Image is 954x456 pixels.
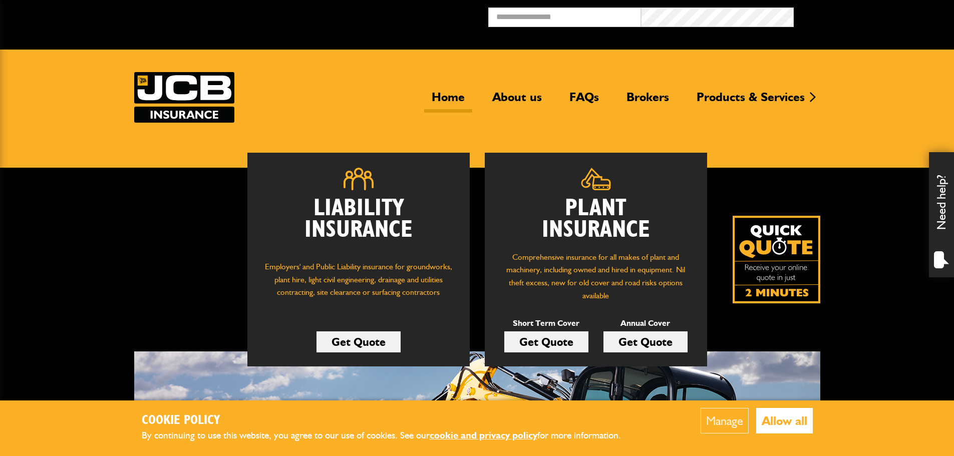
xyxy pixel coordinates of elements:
a: Get Quote [316,331,401,352]
a: Home [424,90,472,113]
button: Allow all [756,408,813,433]
p: Annual Cover [603,317,688,330]
a: Brokers [619,90,677,113]
a: Products & Services [689,90,812,113]
p: Comprehensive insurance for all makes of plant and machinery, including owned and hired in equipm... [500,251,692,302]
img: JCB Insurance Services logo [134,72,234,123]
a: cookie and privacy policy [430,429,537,441]
button: Broker Login [794,8,946,23]
p: Short Term Cover [504,317,588,330]
p: Employers' and Public Liability insurance for groundworks, plant hire, light civil engineering, d... [262,260,455,308]
a: FAQs [562,90,606,113]
h2: Cookie Policy [142,413,638,428]
a: Get Quote [504,331,588,352]
button: Manage [701,408,749,433]
a: JCB Insurance Services [134,72,234,123]
div: Need help? [929,152,954,277]
h2: Liability Insurance [262,198,455,251]
h2: Plant Insurance [500,198,692,241]
a: About us [485,90,549,113]
a: Get your insurance quote isn just 2-minutes [733,216,820,303]
img: Quick Quote [733,216,820,303]
p: By continuing to use this website, you agree to our use of cookies. See our for more information. [142,428,638,443]
a: Get Quote [603,331,688,352]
